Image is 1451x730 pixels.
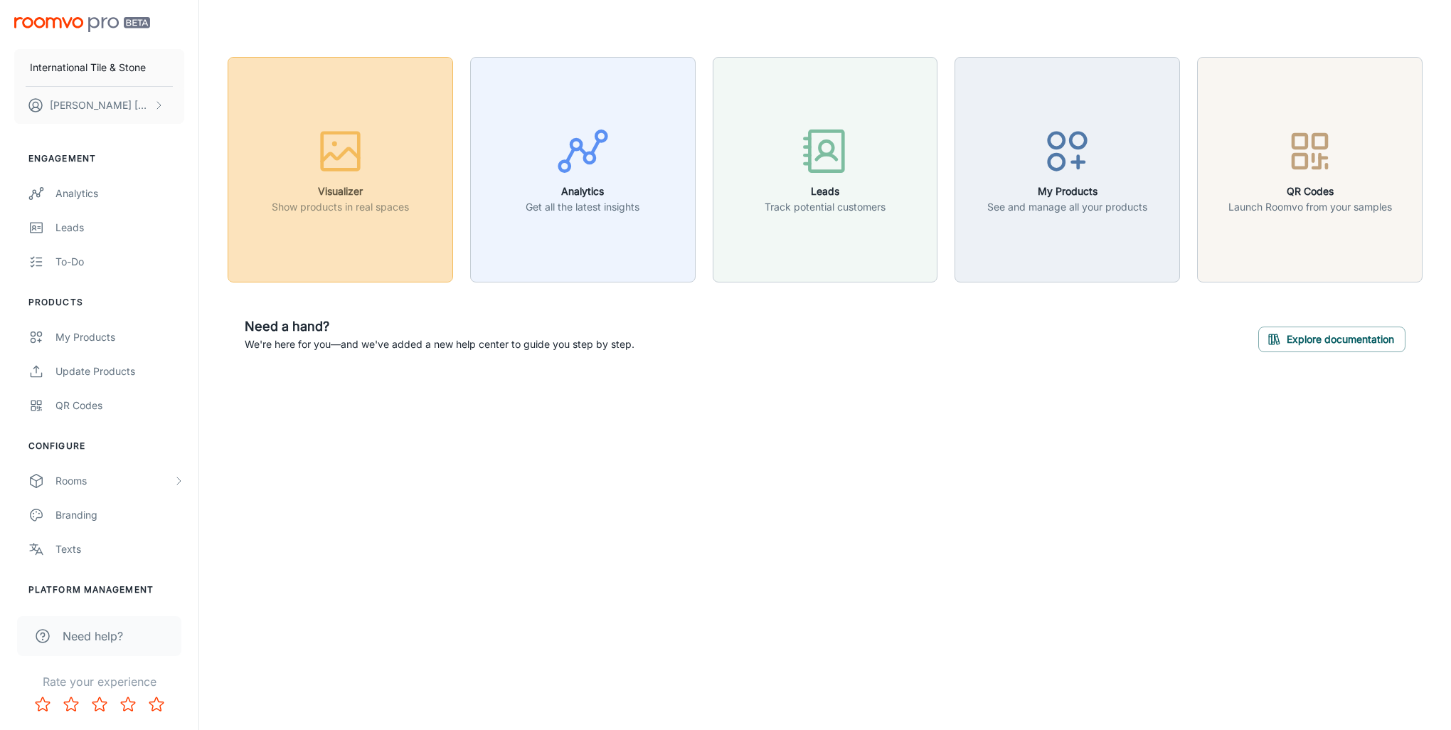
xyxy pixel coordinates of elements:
div: To-do [55,254,184,270]
a: AnalyticsGet all the latest insights [470,162,696,176]
button: International Tile & Stone [14,49,184,86]
button: [PERSON_NAME] [PERSON_NAME] [14,87,184,124]
h6: Analytics [526,184,639,199]
h6: My Products [987,184,1147,199]
img: Roomvo PRO Beta [14,17,150,32]
button: My ProductsSee and manage all your products [955,57,1180,282]
p: Launch Roomvo from your samples [1228,199,1392,215]
button: Explore documentation [1258,327,1405,352]
h6: Visualizer [272,184,409,199]
p: Track potential customers [765,199,886,215]
button: AnalyticsGet all the latest insights [470,57,696,282]
div: Update Products [55,364,184,379]
div: QR Codes [55,398,184,413]
a: LeadsTrack potential customers [713,162,938,176]
p: International Tile & Stone [30,60,146,75]
h6: QR Codes [1228,184,1392,199]
div: My Products [55,329,184,345]
button: VisualizerShow products in real spaces [228,57,453,282]
a: Explore documentation [1258,331,1405,345]
button: LeadsTrack potential customers [713,57,938,282]
h6: Need a hand? [245,317,634,337]
p: Show products in real spaces [272,199,409,215]
p: [PERSON_NAME] [PERSON_NAME] [50,97,150,113]
p: Get all the latest insights [526,199,639,215]
button: QR CodesLaunch Roomvo from your samples [1197,57,1423,282]
div: Analytics [55,186,184,201]
div: Leads [55,220,184,236]
h6: Leads [765,184,886,199]
a: My ProductsSee and manage all your products [955,162,1180,176]
p: See and manage all your products [987,199,1147,215]
a: QR CodesLaunch Roomvo from your samples [1197,162,1423,176]
p: We're here for you—and we've added a new help center to guide you step by step. [245,337,634,352]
